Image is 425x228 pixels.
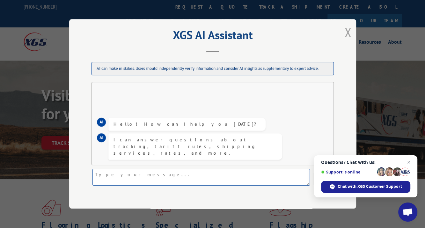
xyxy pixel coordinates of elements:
button: Close modal [344,24,351,41]
span: Support is online [321,170,375,174]
a: Open chat [398,202,417,222]
h2: XGS AI Assistant [85,31,340,43]
span: Chat with XGS Customer Support [338,184,402,189]
div: AI [97,134,106,143]
div: AI [97,118,106,127]
span: Chat with XGS Customer Support [321,181,410,193]
div: AI can make mistakes. Users should independently verify information and consider AI insights as s... [92,62,334,76]
div: Hello! How can I help you [DATE]? [114,121,260,128]
div: I can answer questions about tracking, tariff rules, shipping services, rates, and more. [114,137,277,157]
button: Send [313,173,333,186]
span: Questions? Chat with us! [321,160,410,165]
